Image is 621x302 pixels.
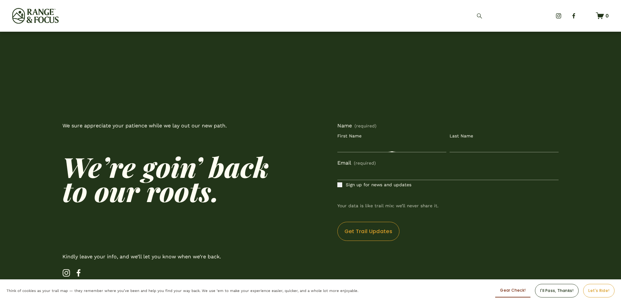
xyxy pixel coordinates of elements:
input: Sign up for news and updates [337,182,342,187]
button: I'll Pass, Thanks! [535,284,579,297]
a: Instagram [555,13,562,19]
a: Instagram [62,269,70,277]
p: We sure appreciate your patience while we lay out our new path. [62,122,284,130]
a: Facebook [571,13,577,19]
span: Gear Check! [500,287,526,293]
button: Let's Ride! [583,284,615,297]
em: We’re goin’ back to our roots. [62,148,276,209]
span: Email [337,159,351,167]
span: (required) [354,160,376,167]
img: Range &amp; Focus [12,8,58,24]
p: Kindly leave your info, and we’ll let you know when we’re back. [62,253,284,261]
a: Facebook [75,269,82,277]
span: 0 [605,13,609,19]
span: Sign up for news and updates [346,181,411,189]
span: (required) [354,124,376,128]
button: Gear Check! [495,284,530,297]
a: 0 items in cart [596,12,609,20]
button: Get Trail Updates [337,222,399,241]
span: Name [337,122,352,130]
div: Your data is like trail mix: we’ll never share it. [337,200,559,212]
span: I'll Pass, Thanks! [540,288,573,294]
p: Think of cookies as your trail map — they remember where you’ve been and help you find your way b... [6,288,358,294]
div: Last Name [450,133,559,140]
div: First Name [337,133,446,140]
span: Let's Ride! [588,288,609,294]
